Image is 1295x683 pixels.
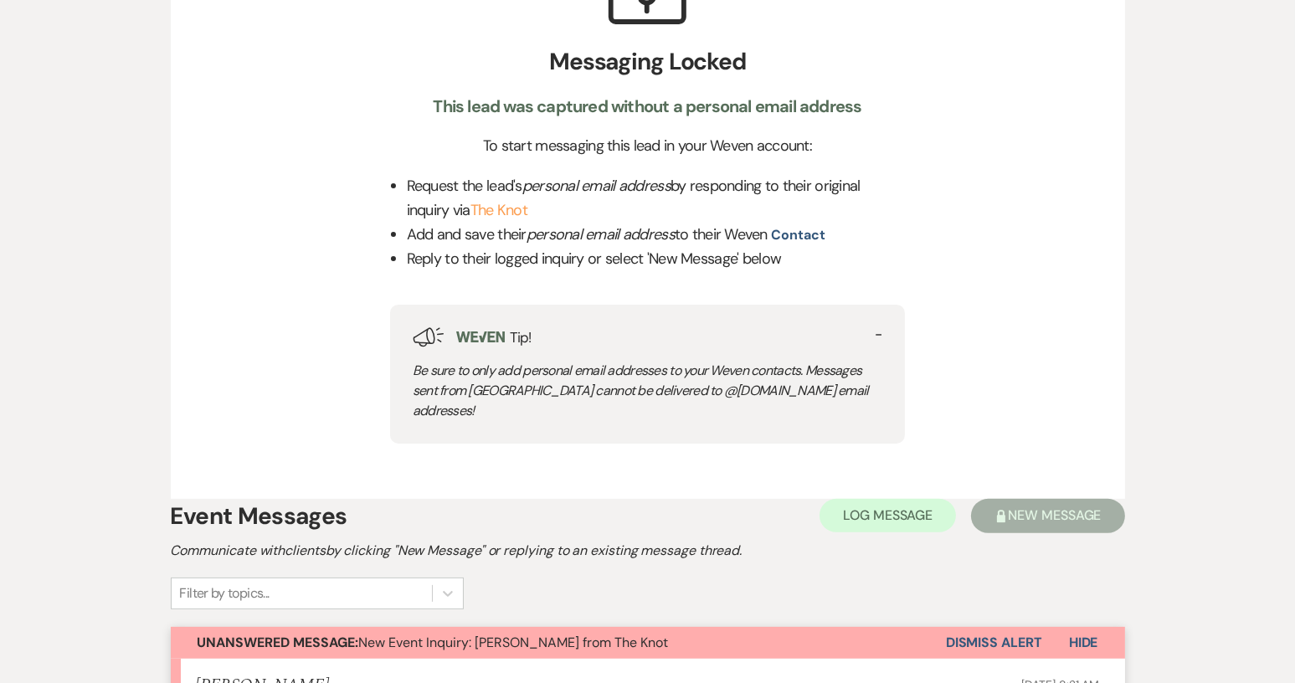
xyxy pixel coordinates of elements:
span: Log Message [843,506,933,524]
div: This lead was captured without a personal email address [362,95,934,118]
div: To start messaging this lead in your Weven account: [362,135,934,157]
h4: Messaging Locked [362,44,934,80]
button: Dismiss Alert [946,627,1042,659]
img: loud-speaker-illustration.svg [413,327,445,347]
p: Request the lead's by responding to their original inquiry via [407,174,906,223]
button: Log Message [820,499,956,532]
a: The Knot [470,200,527,220]
span: New Event Inquiry: [PERSON_NAME] from The Knot [198,634,669,651]
button: Unanswered Message:New Event Inquiry: [PERSON_NAME] from The Knot [171,627,946,659]
img: weven-logo-green.svg [456,331,505,342]
h1: Event Messages [171,499,347,534]
span: Hide [1069,634,1098,651]
button: contact [771,229,825,242]
div: Tip! [390,305,906,444]
em: personal email address [527,224,675,244]
button: New Message [971,499,1124,533]
strong: Unanswered Message: [198,634,359,651]
span: Be sure to only add personal email addresses to your Weven contacts. Messages sent from [GEOGRAPH... [413,362,869,419]
span: New Message [1008,506,1101,524]
button: - [875,327,882,341]
h2: Communicate with clients by clicking "New Message" or replying to an existing message thread. [171,541,1125,561]
div: Filter by topics... [180,583,270,603]
p: Add and save their to their Weven [407,223,768,247]
button: Hide [1042,627,1125,659]
em: personal email address [522,176,671,196]
li: Reply to their logged inquiry or select 'New Message' below [407,247,906,271]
